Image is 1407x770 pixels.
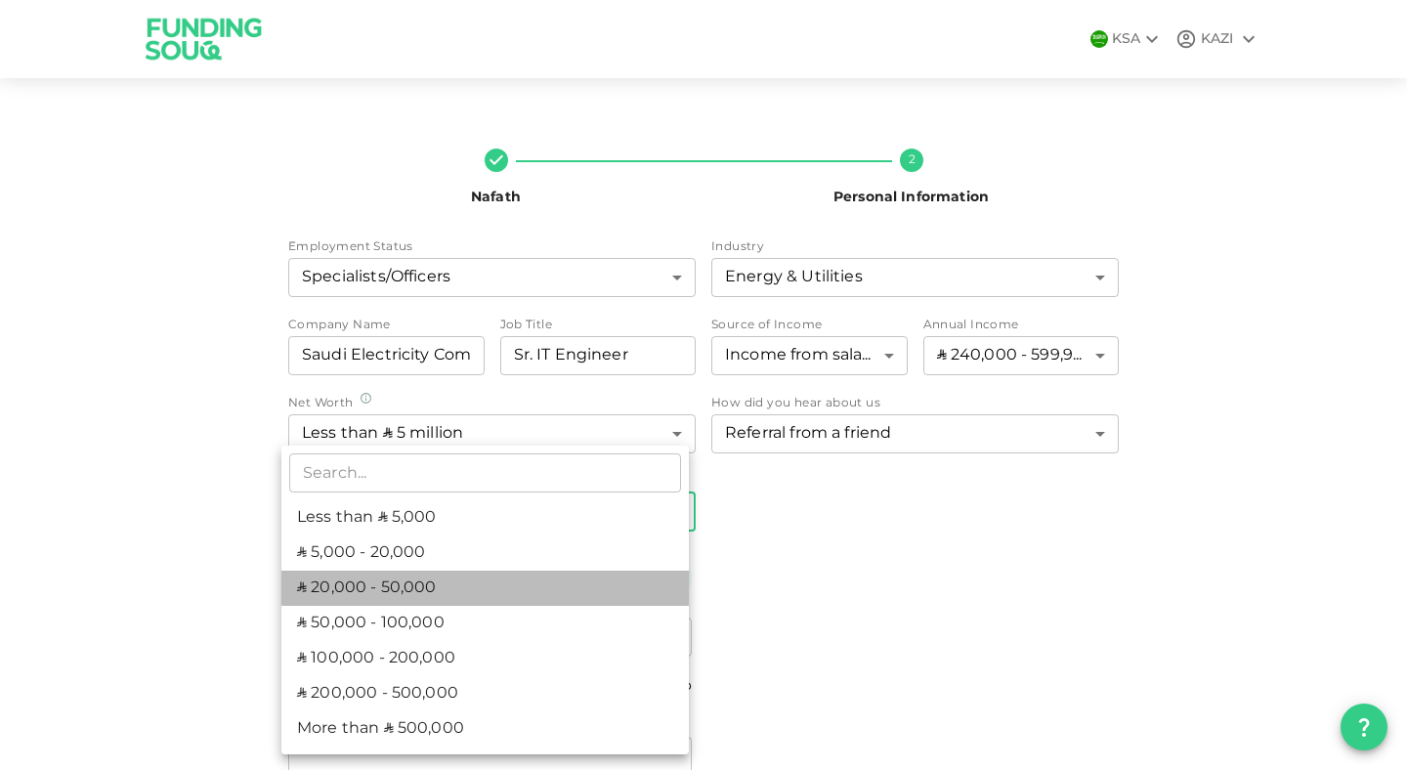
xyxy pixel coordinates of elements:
[281,535,689,571] li: ʢ 5,000 - 20,000
[281,571,689,606] li: ʢ 20,000 - 50,000
[281,676,689,711] li: ʢ 200,000 - 500,000
[281,711,689,747] li: More than ʢ 500,000
[289,453,681,492] input: Search...
[281,606,689,641] li: ʢ 50,000 - 100,000
[281,500,689,535] li: Less than ʢ 5,000
[281,641,689,676] li: ʢ 100,000 - 200,000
